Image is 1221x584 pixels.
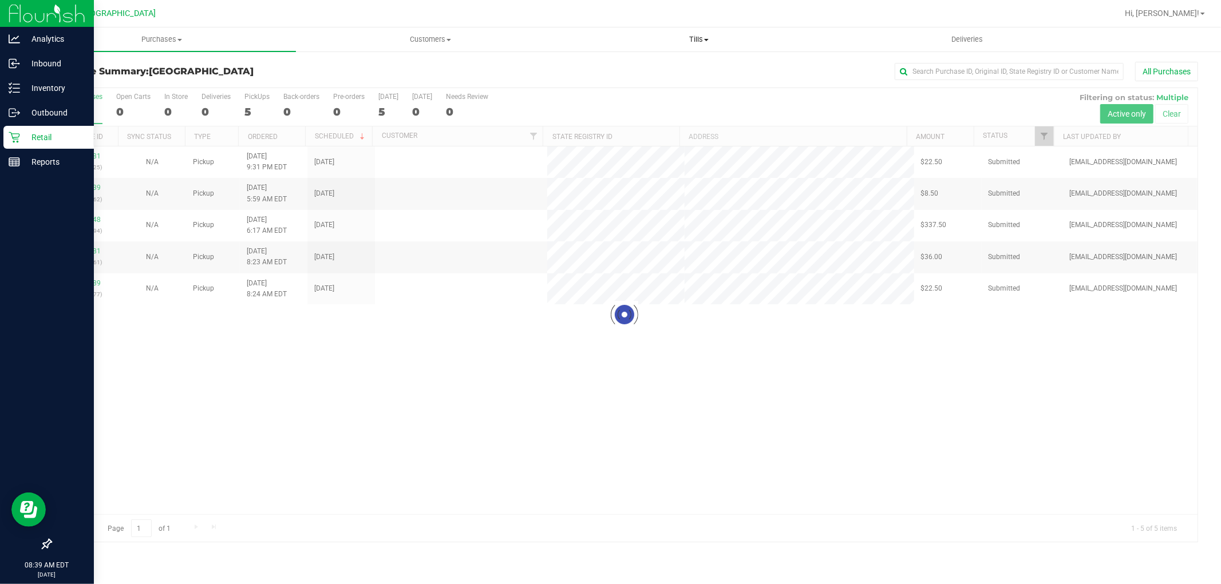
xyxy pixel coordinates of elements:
[297,34,564,45] span: Customers
[296,27,564,51] a: Customers
[5,570,89,579] p: [DATE]
[9,82,20,94] inline-svg: Inventory
[1125,9,1199,18] span: Hi, [PERSON_NAME]!
[895,63,1124,80] input: Search Purchase ID, Original ID, State Registry ID or Customer Name...
[833,27,1101,51] a: Deliveries
[27,34,296,45] span: Purchases
[9,33,20,45] inline-svg: Analytics
[50,66,433,77] h3: Purchase Summary:
[149,66,254,77] span: [GEOGRAPHIC_DATA]
[20,81,89,95] p: Inventory
[20,106,89,120] p: Outbound
[11,492,46,527] iframe: Resource center
[27,27,296,51] a: Purchases
[78,9,156,18] span: [GEOGRAPHIC_DATA]
[565,34,832,45] span: Tills
[1135,62,1198,81] button: All Purchases
[20,130,89,144] p: Retail
[936,34,998,45] span: Deliveries
[564,27,833,51] a: Tills
[5,560,89,570] p: 08:39 AM EDT
[9,58,20,69] inline-svg: Inbound
[9,107,20,118] inline-svg: Outbound
[20,57,89,70] p: Inbound
[20,155,89,169] p: Reports
[9,132,20,143] inline-svg: Retail
[9,156,20,168] inline-svg: Reports
[20,32,89,46] p: Analytics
